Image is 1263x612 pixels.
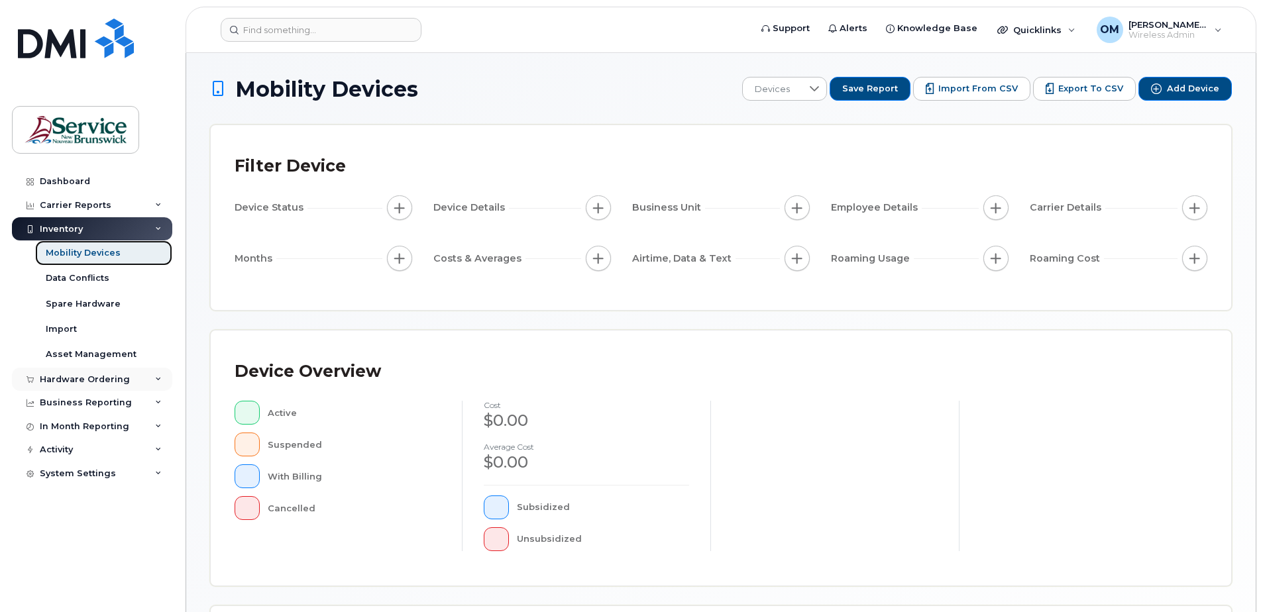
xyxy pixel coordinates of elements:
[517,527,690,551] div: Unsubsidized
[235,149,346,183] div: Filter Device
[913,77,1030,101] button: Import from CSV
[268,464,441,488] div: With Billing
[830,77,910,101] button: Save Report
[1138,77,1232,101] button: Add Device
[1030,201,1105,215] span: Carrier Details
[268,496,441,520] div: Cancelled
[632,252,736,266] span: Airtime, Data & Text
[268,433,441,456] div: Suspended
[1033,77,1136,101] button: Export to CSV
[484,409,689,432] div: $0.00
[517,495,690,519] div: Subsidized
[484,401,689,409] h4: cost
[743,77,802,101] span: Devices
[235,77,418,101] span: Mobility Devices
[433,252,525,266] span: Costs & Averages
[1167,83,1219,95] span: Add Device
[1058,83,1123,95] span: Export to CSV
[484,442,689,451] h4: Average cost
[632,201,705,215] span: Business Unit
[831,252,914,266] span: Roaming Usage
[938,83,1018,95] span: Import from CSV
[235,252,276,266] span: Months
[842,83,898,95] span: Save Report
[235,201,307,215] span: Device Status
[831,201,922,215] span: Employee Details
[433,201,509,215] span: Device Details
[235,354,381,389] div: Device Overview
[484,451,689,474] div: $0.00
[1030,252,1104,266] span: Roaming Cost
[268,401,441,425] div: Active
